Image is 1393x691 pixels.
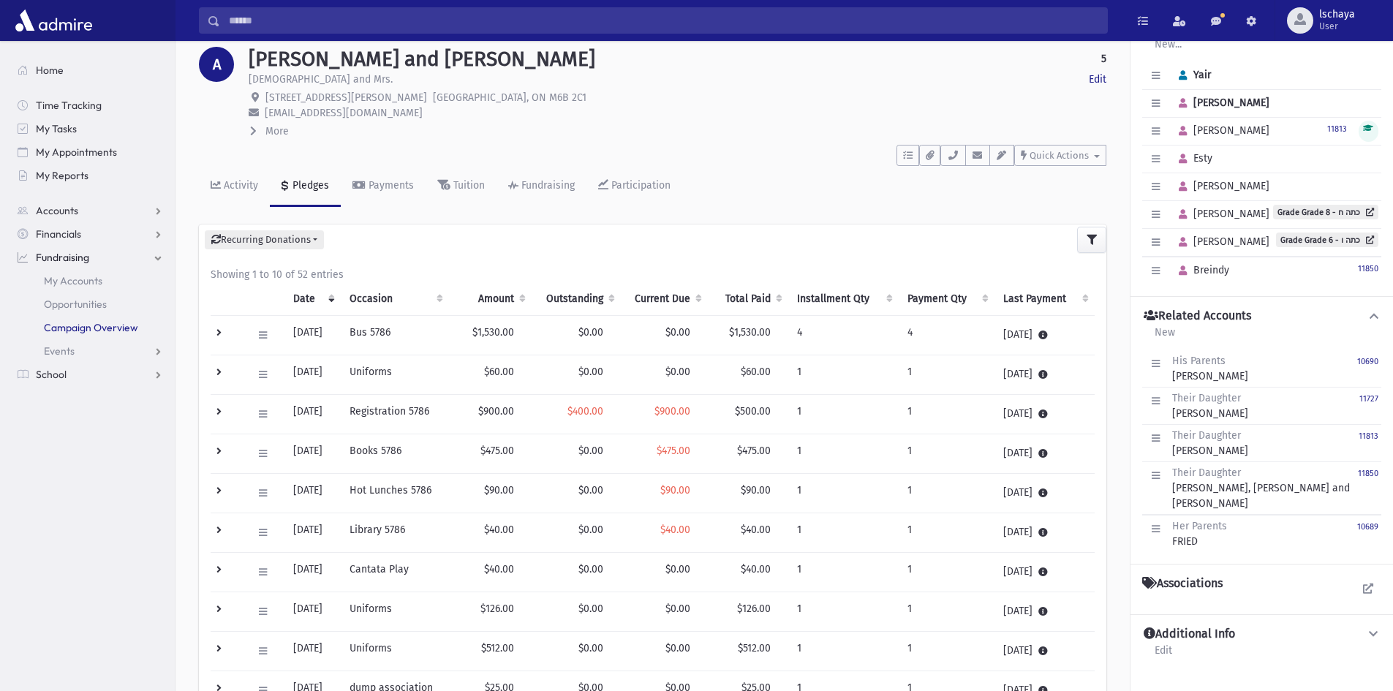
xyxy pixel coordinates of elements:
[899,552,994,592] td: 1
[578,484,603,496] span: $0.00
[899,631,994,671] td: 1
[1359,431,1378,441] small: 11813
[1357,518,1378,549] a: 10689
[249,47,595,72] h1: [PERSON_NAME] and [PERSON_NAME]
[1144,309,1251,324] h4: Related Accounts
[899,282,994,316] th: Payment Qty: activate to sort column ascending
[741,366,771,378] span: $60.00
[1154,642,1173,668] a: Edit
[211,267,1095,282] div: Showing 1 to 10 of 52 entries
[270,166,341,207] a: Pledges
[449,513,532,552] td: $40.00
[994,394,1095,434] td: [DATE]
[788,315,899,355] td: 4
[341,552,448,592] td: Cantata Play
[284,282,341,316] th: Date: activate to sort column ascending
[1172,124,1269,137] span: [PERSON_NAME]
[578,563,603,575] span: $0.00
[449,355,532,394] td: $60.00
[449,473,532,513] td: $90.00
[788,631,899,671] td: 1
[741,563,771,575] span: $40.00
[36,204,78,217] span: Accounts
[284,513,341,552] td: [DATE]
[994,631,1095,671] td: [DATE]
[6,222,175,246] a: Financials
[1357,522,1378,532] small: 10689
[265,125,289,137] span: More
[899,434,994,473] td: 1
[899,473,994,513] td: 1
[788,434,899,473] td: 1
[449,631,532,671] td: $512.00
[1276,233,1378,247] a: Grade Grade 6 - כתה ו
[1172,518,1227,549] div: FRIED
[665,603,690,615] span: $0.00
[199,47,234,82] div: A
[1154,36,1182,62] a: New...
[657,445,690,457] span: $475.00
[249,124,290,139] button: More
[1142,627,1381,642] button: Additional Info
[265,107,423,119] span: [EMAIL_ADDRESS][DOMAIN_NAME]
[284,552,341,592] td: [DATE]
[36,64,64,77] span: Home
[578,603,603,615] span: $0.00
[899,355,994,394] td: 1
[221,179,258,192] div: Activity
[1014,145,1106,166] button: Quick Actions
[284,394,341,434] td: [DATE]
[994,355,1095,394] td: [DATE]
[1144,627,1235,642] h4: Additional Info
[12,6,96,35] img: AdmirePro
[1358,465,1378,511] a: 11850
[44,298,107,311] span: Opportunities
[578,366,603,378] span: $0.00
[6,316,175,339] a: Campaign Overview
[665,642,690,654] span: $0.00
[1172,208,1269,220] span: [PERSON_NAME]
[449,552,532,592] td: $40.00
[621,282,709,316] th: Current Due: activate to sort column ascending
[1358,262,1378,274] a: 11850
[341,315,448,355] td: Bus 5786
[608,179,671,192] div: Participation
[737,603,771,615] span: $126.00
[994,513,1095,552] td: [DATE]
[1172,69,1211,81] span: Yair
[1172,467,1241,479] span: Their Daughter
[36,122,77,135] span: My Tasks
[497,166,586,207] a: Fundraising
[1273,205,1378,219] a: Grade Grade 8 - כתה ח
[1358,469,1378,478] small: 11850
[341,473,448,513] td: Hot Lunches 5786
[899,394,994,434] td: 1
[36,368,67,381] span: School
[994,592,1095,631] td: [DATE]
[899,592,994,631] td: 1
[6,94,175,117] a: Time Tracking
[738,642,771,654] span: $512.00
[6,58,175,82] a: Home
[426,166,497,207] a: Tuition
[518,179,575,192] div: Fundraising
[450,179,485,192] div: Tuition
[1319,20,1355,32] span: User
[1319,9,1355,20] span: lschaya
[290,179,329,192] div: Pledges
[284,315,341,355] td: [DATE]
[994,282,1095,316] th: Last Payment: activate to sort column ascending
[578,326,603,339] span: $0.00
[665,326,690,339] span: $0.00
[654,405,690,418] span: $900.00
[341,513,448,552] td: Library 5786
[449,394,532,434] td: $900.00
[1172,235,1269,248] span: [PERSON_NAME]
[1172,152,1212,165] span: Esty
[1357,353,1378,384] a: 10690
[586,166,682,207] a: Participation
[1089,72,1106,87] a: Edit
[741,524,771,536] span: $40.00
[788,282,899,316] th: Installment Qty: activate to sort column ascending
[788,394,899,434] td: 1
